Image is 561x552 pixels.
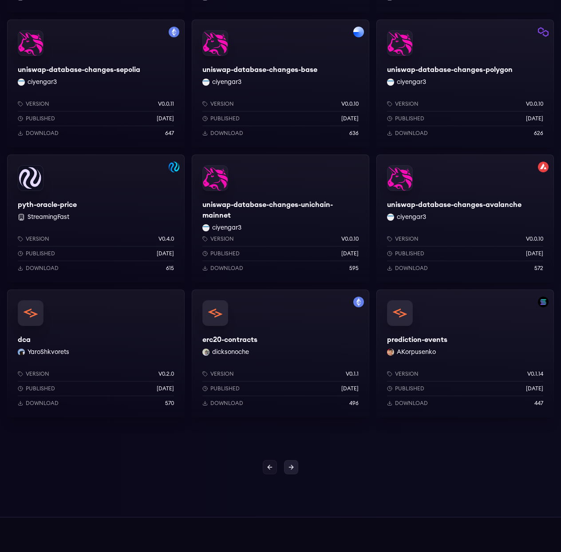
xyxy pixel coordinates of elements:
[28,213,69,222] button: StreamingFast
[192,290,369,417] a: Filter by mainnet networkerc20-contractserc20-contractsdicksonoche dicksonocheVersionv0.1.1Publis...
[376,290,554,417] a: Filter by solana networkprediction-eventsprediction-eventsAKorpusenko AKorpusenkoVersionv0.1.14Pu...
[210,130,243,137] p: Download
[395,130,428,137] p: Download
[28,78,57,87] button: ciyengar3
[376,20,554,147] a: Filter by polygon networkuniswap-database-changes-polygonuniswap-database-changes-polygonciyengar...
[534,265,543,272] p: 572
[397,213,426,222] button: ciyengar3
[349,400,359,407] p: 496
[212,348,249,357] button: dicksonoche
[534,400,543,407] p: 447
[353,297,364,307] img: Filter by mainnet network
[210,235,234,242] p: Version
[395,265,428,272] p: Download
[192,155,369,282] a: uniswap-database-changes-unichain-mainnetuniswap-database-changes-unichain-mainnetciyengar3 ciyen...
[165,130,174,137] p: 647
[526,385,543,392] p: [DATE]
[526,100,543,107] p: v0.0.10
[210,100,234,107] p: Version
[538,27,549,37] img: Filter by polygon network
[395,250,424,257] p: Published
[341,100,359,107] p: v0.0.10
[158,370,174,377] p: v0.2.0
[526,235,543,242] p: v0.0.10
[26,100,49,107] p: Version
[212,78,241,87] button: ciyengar3
[526,250,543,257] p: [DATE]
[527,370,543,377] p: v0.1.14
[26,130,59,137] p: Download
[26,250,55,257] p: Published
[395,115,424,122] p: Published
[26,385,55,392] p: Published
[26,235,49,242] p: Version
[7,290,185,417] a: dcadcaYaroShkvorets YaroShkvoretsVersionv0.2.0Published[DATE]Download570
[349,265,359,272] p: 595
[26,265,59,272] p: Download
[210,400,243,407] p: Download
[210,385,240,392] p: Published
[346,370,359,377] p: v0.1.1
[7,155,185,282] a: Filter by injective-mainnet networkpyth-oracle-pricepyth-oracle-price StreamingFastVersionv0.4.0P...
[349,130,359,137] p: 636
[395,385,424,392] p: Published
[341,385,359,392] p: [DATE]
[157,385,174,392] p: [DATE]
[210,115,240,122] p: Published
[158,100,174,107] p: v0.0.11
[212,223,241,232] button: ciyengar3
[169,27,179,37] img: Filter by sepolia network
[534,130,543,137] p: 626
[7,20,185,147] a: Filter by sepolia networkuniswap-database-changes-sepoliauniswap-database-changes-sepoliaciyengar...
[526,115,543,122] p: [DATE]
[165,400,174,407] p: 570
[157,250,174,257] p: [DATE]
[395,235,419,242] p: Version
[397,78,426,87] button: ciyengar3
[341,115,359,122] p: [DATE]
[538,297,549,307] img: Filter by solana network
[192,20,369,147] a: Filter by base networkuniswap-database-changes-baseuniswap-database-changes-baseciyengar3 ciyenga...
[210,250,240,257] p: Published
[538,162,549,172] img: Filter by avalanche network
[26,400,59,407] p: Download
[166,265,174,272] p: 615
[395,100,419,107] p: Version
[395,370,419,377] p: Version
[395,400,428,407] p: Download
[210,265,243,272] p: Download
[157,115,174,122] p: [DATE]
[376,155,554,282] a: Filter by avalanche networkuniswap-database-changes-avalancheuniswap-database-changes-avalancheci...
[353,27,364,37] img: Filter by base network
[26,115,55,122] p: Published
[169,162,179,172] img: Filter by injective-mainnet network
[158,235,174,242] p: v0.4.0
[341,235,359,242] p: v0.0.10
[28,348,69,357] button: YaroShkvorets
[26,370,49,377] p: Version
[397,348,436,357] button: AKorpusenko
[210,370,234,377] p: Version
[341,250,359,257] p: [DATE]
